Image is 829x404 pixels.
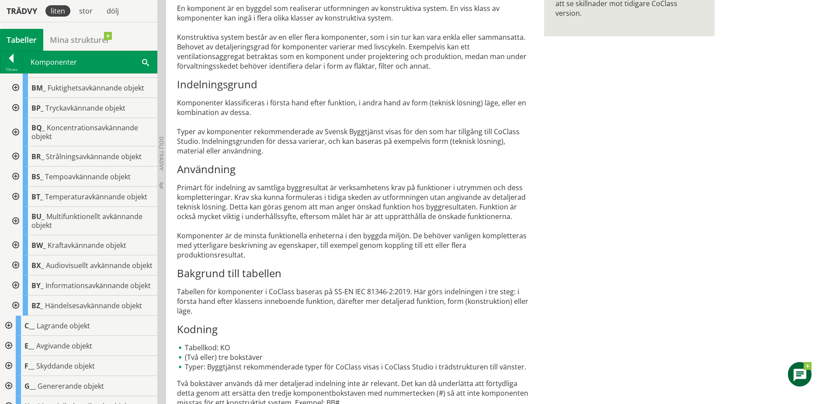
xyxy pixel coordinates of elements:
[7,296,157,316] div: Gå till informationssidan för CoClass Studio
[7,207,157,235] div: Gå till informationssidan för CoClass Studio
[23,51,157,73] div: Komponenter
[177,323,531,336] h3: Kodning
[31,192,43,202] span: BT_
[177,78,531,91] h3: Indelningsgrund
[158,136,165,171] span: Dölj trädvy
[31,123,45,132] span: BQ_
[24,361,35,371] span: F__
[46,152,142,161] span: Strålningsavkännande objekt
[177,163,531,176] h3: Användning
[31,281,44,290] span: BY_
[74,5,98,17] div: stor
[31,152,44,161] span: BR_
[24,321,35,331] span: C__
[7,187,157,207] div: Gå till informationssidan för CoClass Studio
[7,167,157,187] div: Gå till informationssidan för CoClass Studio
[48,83,144,93] span: Fuktighetsavkännande objekt
[46,261,153,270] span: Audiovisuellt avkännande objekt
[177,352,531,362] li: (Två eller) tre bokstäver
[38,381,104,391] span: Genererande objekt
[43,29,116,51] a: Mina strukturer
[31,212,142,230] span: Multifunktionellt avkännande objekt
[36,361,95,371] span: Skyddande objekt
[45,301,142,310] span: Händelsesavkännande objekt
[2,6,42,16] div: Trädvy
[7,78,157,98] div: Gå till informationssidan för CoClass Studio
[177,343,531,352] li: Tabellkod: KO
[31,261,44,270] span: BX_
[45,281,151,290] span: Informationsavkännande objekt
[142,57,149,66] span: Sök i tabellen
[48,240,126,250] span: Kraftavkännande objekt
[24,381,36,391] span: G__
[7,98,157,118] div: Gå till informationssidan för CoClass Studio
[101,5,124,17] div: dölj
[31,172,43,181] span: BS_
[7,235,157,255] div: Gå till informationssidan för CoClass Studio
[45,172,131,181] span: Tempoavkännande objekt
[24,341,35,351] span: E__
[7,118,157,146] div: Gå till informationssidan för CoClass Studio
[37,321,90,331] span: Lagrande objekt
[31,123,138,141] span: Koncentrationsavkännande objekt
[45,5,70,17] div: liten
[36,341,92,351] span: Avgivande objekt
[31,103,44,113] span: BP_
[31,212,45,221] span: BU_
[7,146,157,167] div: Gå till informationssidan för CoClass Studio
[0,66,22,73] div: Tillbaka
[7,275,157,296] div: Gå till informationssidan för CoClass Studio
[7,255,157,275] div: Gå till informationssidan för CoClass Studio
[31,240,46,250] span: BW_
[177,362,531,372] li: Typer: Byggtjänst rekommenderade typer för CoClass visas i CoClass Studio i trädstrukturen till v...
[31,83,46,93] span: BM_
[177,267,531,280] h3: Bakgrund till tabellen
[31,301,43,310] span: BZ_
[45,192,147,202] span: Temperaturavkännande objekt
[45,103,125,113] span: Tryckavkännande objekt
